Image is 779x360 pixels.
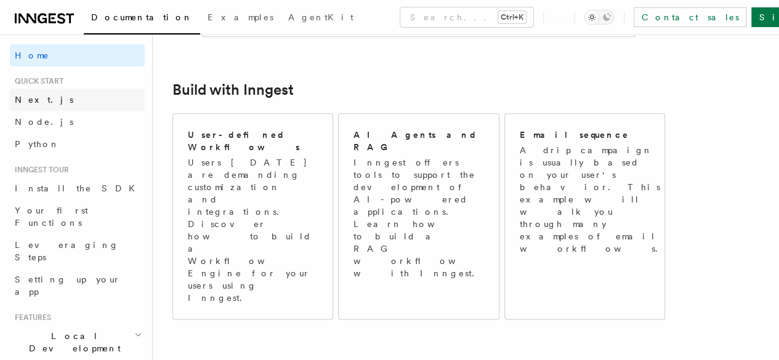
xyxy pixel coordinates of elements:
[15,183,142,193] span: Install the SDK
[338,113,499,319] a: AI Agents and RAGInngest offers tools to support the development of AI-powered applications. Lear...
[10,199,145,234] a: Your first Functions
[281,4,361,33] a: AgentKit
[353,129,485,153] h2: AI Agents and RAG
[10,165,69,175] span: Inngest tour
[584,10,614,25] button: Toggle dark mode
[188,156,318,304] p: Users [DATE] are demanding customization and integrations. Discover how to build a Workflow Engin...
[504,113,665,319] a: Email sequenceA drip campaign is usually based on your user's behavior. This example will walk yo...
[10,268,145,303] a: Setting up your app
[15,49,49,62] span: Home
[400,7,533,27] button: Search...Ctrl+K
[15,206,88,228] span: Your first Functions
[172,113,333,319] a: User-defined WorkflowsUsers [DATE] are demanding customization and integrations. Discover how to ...
[208,12,273,22] span: Examples
[10,234,145,268] a: Leveraging Steps
[10,133,145,155] a: Python
[84,4,200,34] a: Documentation
[10,44,145,66] a: Home
[10,177,145,199] a: Install the SDK
[498,11,526,23] kbd: Ctrl+K
[10,313,51,322] span: Features
[10,89,145,111] a: Next.js
[520,144,665,255] p: A drip campaign is usually based on your user's behavior. This example will walk you through many...
[10,330,134,354] span: Local Development
[15,139,60,149] span: Python
[15,274,121,297] span: Setting up your app
[288,12,353,22] span: AgentKit
[10,111,145,133] a: Node.js
[172,81,294,98] a: Build with Inngest
[15,117,73,127] span: Node.js
[188,129,318,153] h2: User-defined Workflows
[634,7,746,27] a: Contact sales
[10,76,63,86] span: Quick start
[353,156,485,279] p: Inngest offers tools to support the development of AI-powered applications. Learn how to build a ...
[10,325,145,359] button: Local Development
[520,129,629,141] h2: Email sequence
[200,4,281,33] a: Examples
[91,12,193,22] span: Documentation
[15,240,119,262] span: Leveraging Steps
[15,95,73,105] span: Next.js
